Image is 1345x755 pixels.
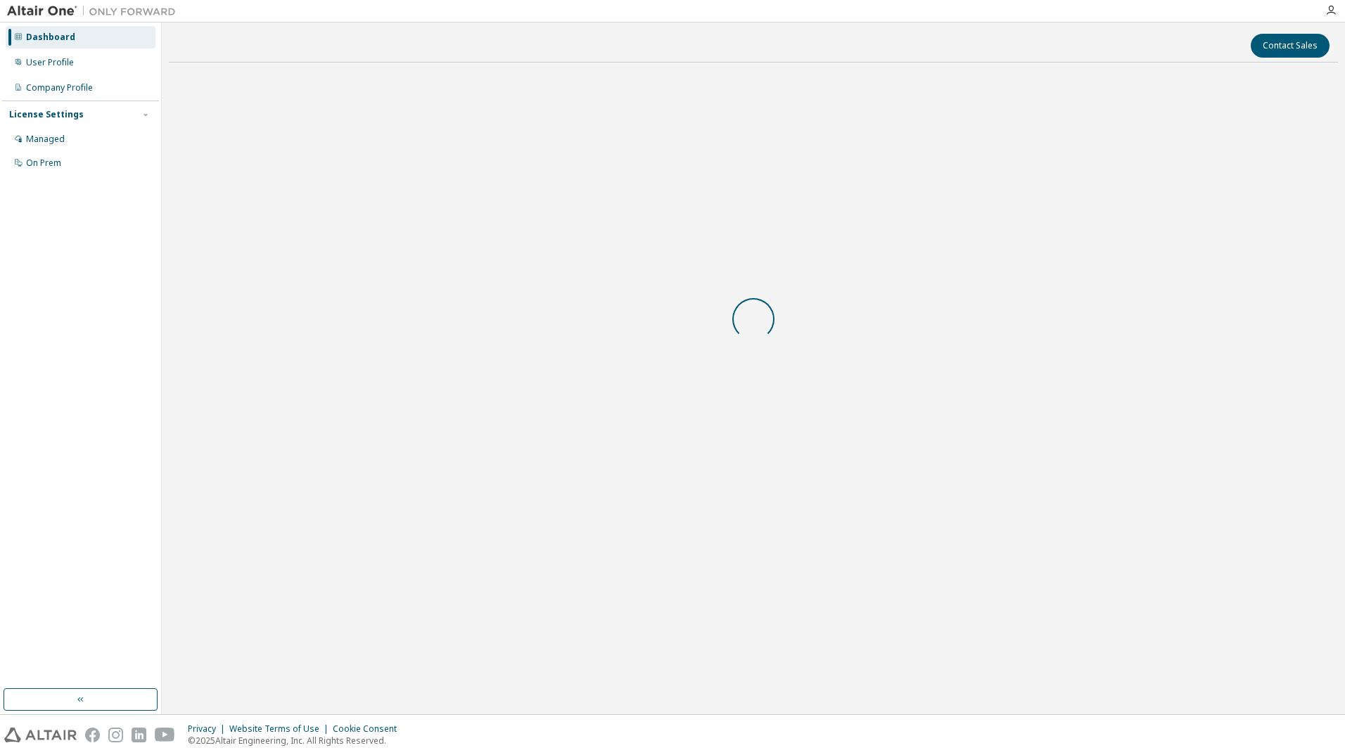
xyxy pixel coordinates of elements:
p: © 2025 Altair Engineering, Inc. All Rights Reserved. [188,735,405,747]
img: linkedin.svg [132,728,146,742]
div: Dashboard [26,32,75,43]
img: instagram.svg [108,728,123,742]
div: Company Profile [26,82,93,93]
div: User Profile [26,57,74,68]
div: Website Terms of Use [229,723,333,735]
img: Altair One [7,4,183,18]
button: Contact Sales [1251,34,1330,58]
img: youtube.svg [155,728,175,742]
div: Managed [26,134,65,145]
div: License Settings [9,109,84,120]
div: On Prem [26,157,61,169]
div: Cookie Consent [333,723,405,735]
div: Privacy [188,723,229,735]
img: altair_logo.svg [4,728,77,742]
img: facebook.svg [85,728,100,742]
